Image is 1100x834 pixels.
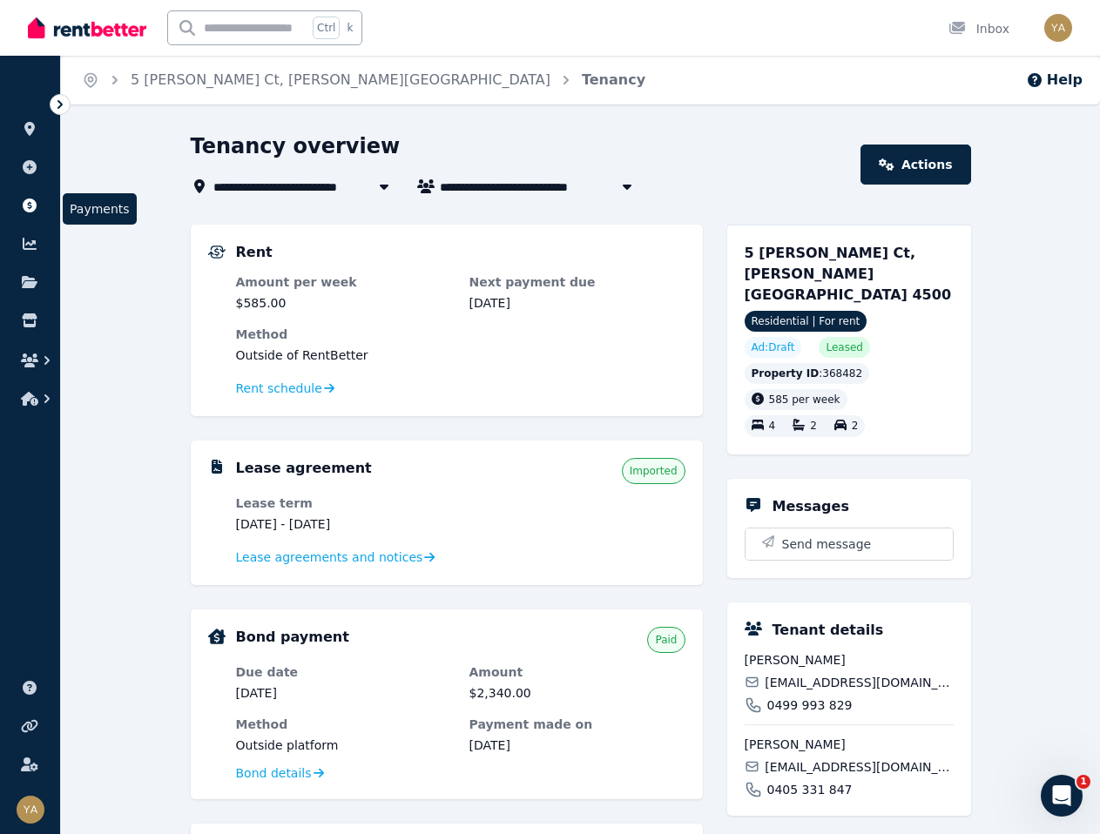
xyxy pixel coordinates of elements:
button: Help [1026,70,1083,91]
a: Actions [860,145,970,185]
span: Leased [826,340,862,354]
a: 5 [PERSON_NAME] Ct, [PERSON_NAME][GEOGRAPHIC_DATA] [131,71,550,88]
dd: [DATE] [469,294,685,312]
span: Payments [63,193,137,225]
span: 1 [1076,775,1090,789]
span: [EMAIL_ADDRESS][DOMAIN_NAME] [765,758,953,776]
div: Inbox [948,20,1009,37]
span: Lease agreements and notices [236,548,423,566]
span: Ad: Draft [752,340,795,354]
a: Lease agreements and notices [236,548,435,566]
a: Rent schedule [236,380,335,397]
span: Residential | For rent [745,311,867,332]
span: Rent schedule [236,380,322,397]
img: Yasmine Amani [17,796,44,824]
span: [EMAIL_ADDRESS][DOMAIN_NAME] [765,674,953,691]
span: 0499 993 829 [767,696,853,714]
nav: Breadcrumb [61,56,666,104]
dt: Lease term [236,494,452,512]
dd: Outside of RentBetter [236,346,685,364]
img: Yasmine Amani [1044,14,1072,42]
h1: Tenancy overview [191,132,401,160]
img: RentBetter [28,15,146,41]
h5: Bond payment [236,627,349,648]
div: : 368482 [745,363,870,384]
dd: $585.00 [236,294,452,312]
span: Property ID [752,367,820,380]
dd: [DATE] [469,736,685,754]
a: Tenancy [582,71,645,88]
span: 4 [769,420,776,433]
iframe: Intercom live chat [1041,775,1083,817]
span: 2 [810,420,817,433]
span: [PERSON_NAME] [745,736,954,753]
span: Imported [630,464,678,478]
button: Send message [746,528,953,560]
span: [PERSON_NAME] [745,651,954,669]
h5: Lease agreement [236,458,372,479]
dt: Amount [469,663,685,681]
h5: Rent [236,242,273,263]
dd: Outside platform [236,736,452,754]
a: Bond details [236,764,324,782]
img: Bond Details [208,629,226,644]
img: Rental Payments [208,245,226,259]
dt: Next payment due [469,273,685,291]
dt: Method [236,326,685,343]
h5: Tenant details [773,620,884,641]
dt: Due date [236,663,452,681]
dt: Method [236,716,452,733]
span: Ctrl [313,17,340,39]
h5: Messages [773,496,849,517]
span: 0405 331 847 [767,781,853,798]
dd: [DATE] - [DATE] [236,515,452,533]
dt: Amount per week [236,273,452,291]
span: Paid [655,633,677,647]
dt: Payment made on [469,716,685,733]
span: Send message [782,535,872,553]
span: 585 per week [769,393,840,406]
span: 5 [PERSON_NAME] Ct, [PERSON_NAME][GEOGRAPHIC_DATA] 4500 [745,245,952,303]
span: k [347,21,353,35]
span: 2 [852,420,859,433]
span: Bond details [236,764,312,782]
dd: [DATE] [236,684,452,702]
dd: $2,340.00 [469,684,685,702]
